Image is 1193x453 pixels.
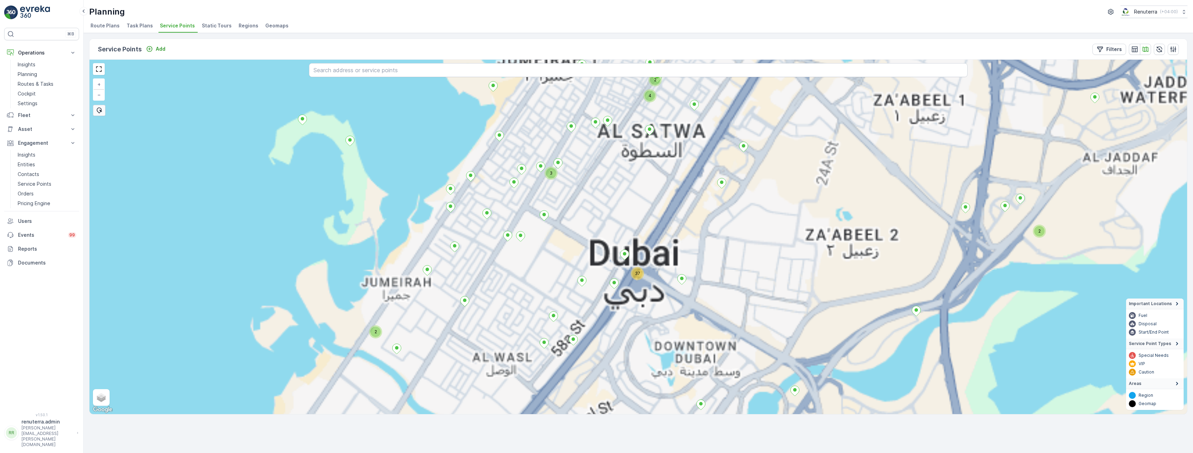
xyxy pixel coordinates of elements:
[94,79,104,90] a: Zoom In
[546,168,550,172] div: 3
[4,46,79,60] button: Operations
[15,160,79,169] a: Entities
[239,22,258,29] span: Regions
[18,90,36,97] p: Cockpit
[1034,226,1038,230] div: 2
[18,49,65,56] p: Operations
[1139,321,1157,327] p: Disposal
[18,71,37,78] p: Planning
[94,90,104,100] a: Zoom Out
[89,6,125,17] p: Planning
[1139,353,1169,358] p: Special Needs
[4,228,79,242] a: Events99
[98,44,142,54] p: Service Points
[370,327,381,337] div: 2
[94,390,109,405] a: Layers
[91,405,114,414] img: Google
[15,89,79,99] a: Cockpit
[93,105,105,116] div: Bulk Select
[18,61,35,68] p: Insights
[156,45,165,52] p: Add
[1160,9,1178,15] p: ( +04:00 )
[22,425,74,447] p: [PERSON_NAME][EMAIL_ADDRESS][PERSON_NAME][DOMAIN_NAME]
[18,81,53,87] p: Routes & Tasks
[18,100,37,107] p: Settings
[1126,338,1184,349] summary: Service Point Types
[1092,44,1126,55] button: Filters
[1139,401,1156,406] p: Geomap
[69,232,75,238] p: 99
[20,6,50,19] img: logo_light-DOdMpM7g.png
[1139,361,1145,367] p: VIP
[1121,8,1131,16] img: Screenshot_2024-07-26_at_13.33.01.png
[1121,6,1187,18] button: Renuterra(+04:00)
[202,22,232,29] span: Static Tours
[4,214,79,228] a: Users
[4,108,79,122] button: Fleet
[4,242,79,256] a: Reports
[15,79,79,89] a: Routes & Tasks
[1129,381,1141,386] span: Areas
[15,60,79,69] a: Insights
[1139,369,1154,375] p: Caution
[15,179,79,189] a: Service Points
[18,126,65,133] p: Asset
[143,45,168,53] button: Add
[4,413,79,417] span: v 1.50.1
[1134,8,1157,15] p: Renuterra
[15,150,79,160] a: Insights
[1126,378,1184,389] summary: Areas
[18,245,76,252] p: Reports
[127,22,153,29] span: Task Plans
[15,169,79,179] a: Contacts
[6,427,17,438] div: RR
[67,31,74,37] p: ⌘B
[1126,299,1184,309] summary: Important Locations
[4,6,18,19] img: logo
[632,268,636,272] div: 37
[1139,313,1147,318] p: Fuel
[18,200,50,207] p: Pricing Engine
[18,161,35,168] p: Entities
[650,75,654,79] div: 2
[18,232,64,238] p: Events
[265,22,289,29] span: Geomaps
[15,199,79,208] a: Pricing Engine
[18,112,65,119] p: Fleet
[645,91,649,95] div: 4
[18,140,65,146] p: Engagement
[18,190,34,197] p: Orders
[1139,393,1153,398] p: Region
[97,92,101,98] span: −
[1034,226,1045,236] div: 2
[22,418,74,425] p: renuterra.admin
[18,151,35,158] p: Insights
[91,22,120,29] span: Route Plans
[4,122,79,136] button: Asset
[4,418,79,447] button: RRrenuterra.admin[PERSON_NAME][EMAIL_ADDRESS][PERSON_NAME][DOMAIN_NAME]
[1129,341,1171,346] span: Service Point Types
[94,64,104,74] a: View Fullscreen
[91,405,114,414] a: Open this area in Google Maps (opens a new window)
[650,75,660,85] div: 2
[97,81,101,87] span: +
[1106,46,1122,53] p: Filters
[18,259,76,266] p: Documents
[4,136,79,150] button: Engagement
[18,171,39,178] p: Contacts
[15,99,79,108] a: Settings
[15,189,79,199] a: Orders
[645,91,655,101] div: 4
[4,256,79,270] a: Documents
[309,63,968,77] input: Search address or service points
[1139,329,1169,335] p: Start/End Point
[160,22,195,29] span: Service Points
[18,218,76,225] p: Users
[1129,301,1172,307] span: Important Locations
[15,69,79,79] a: Planning
[18,181,51,187] p: Service Points
[546,168,556,178] div: 3
[632,268,643,279] div: 37
[370,327,375,331] div: 2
